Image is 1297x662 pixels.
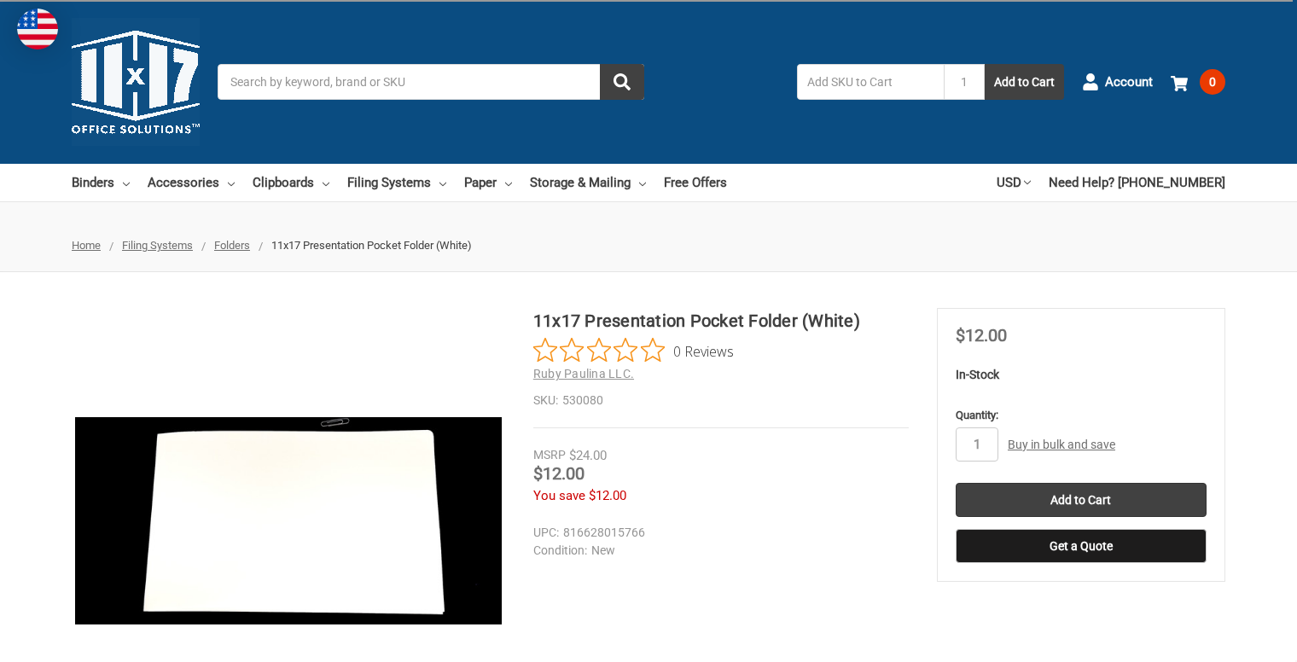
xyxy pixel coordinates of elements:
[1105,73,1153,92] span: Account
[253,164,329,201] a: Clipboards
[956,325,1007,346] span: $12.00
[122,239,193,252] a: Filing Systems
[997,164,1031,201] a: USD
[956,529,1207,563] button: Get a Quote
[75,417,502,624] img: 11x17 Presentation Pocket Folder (White)
[72,239,101,252] a: Home
[218,64,644,100] input: Search by keyword, brand or SKU
[956,366,1207,384] p: In-Stock
[533,463,585,484] span: $12.00
[664,164,727,201] a: Free Offers
[214,239,250,252] a: Folders
[956,407,1207,424] label: Quantity:
[589,488,626,503] span: $12.00
[533,392,909,409] dd: 530080
[72,164,130,201] a: Binders
[533,338,734,363] button: Rated 0 out of 5 stars from 0 reviews. Jump to reviews.
[17,9,58,49] img: duty and tax information for United States
[797,64,944,100] input: Add SKU to Cart
[533,488,585,503] span: You save
[72,18,200,146] img: 11x17.com
[673,338,734,363] span: 0 Reviews
[533,542,901,560] dd: New
[1082,60,1153,104] a: Account
[956,483,1207,517] input: Add to Cart
[533,308,909,334] h1: 11x17 Presentation Pocket Folder (White)
[569,448,607,463] span: $24.00
[985,64,1064,100] button: Add to Cart
[530,164,646,201] a: Storage & Mailing
[1008,438,1115,451] a: Buy in bulk and save
[347,164,446,201] a: Filing Systems
[464,164,512,201] a: Paper
[148,164,235,201] a: Accessories
[1049,164,1225,201] a: Need Help? [PHONE_NUMBER]
[533,446,566,464] div: MSRP
[533,524,559,542] dt: UPC:
[533,542,587,560] dt: Condition:
[1200,69,1225,95] span: 0
[533,524,901,542] dd: 816628015766
[1171,60,1225,104] a: 0
[533,367,634,380] a: Ruby Paulina LLC.
[271,239,472,252] span: 11x17 Presentation Pocket Folder (White)
[533,392,558,409] dt: SKU:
